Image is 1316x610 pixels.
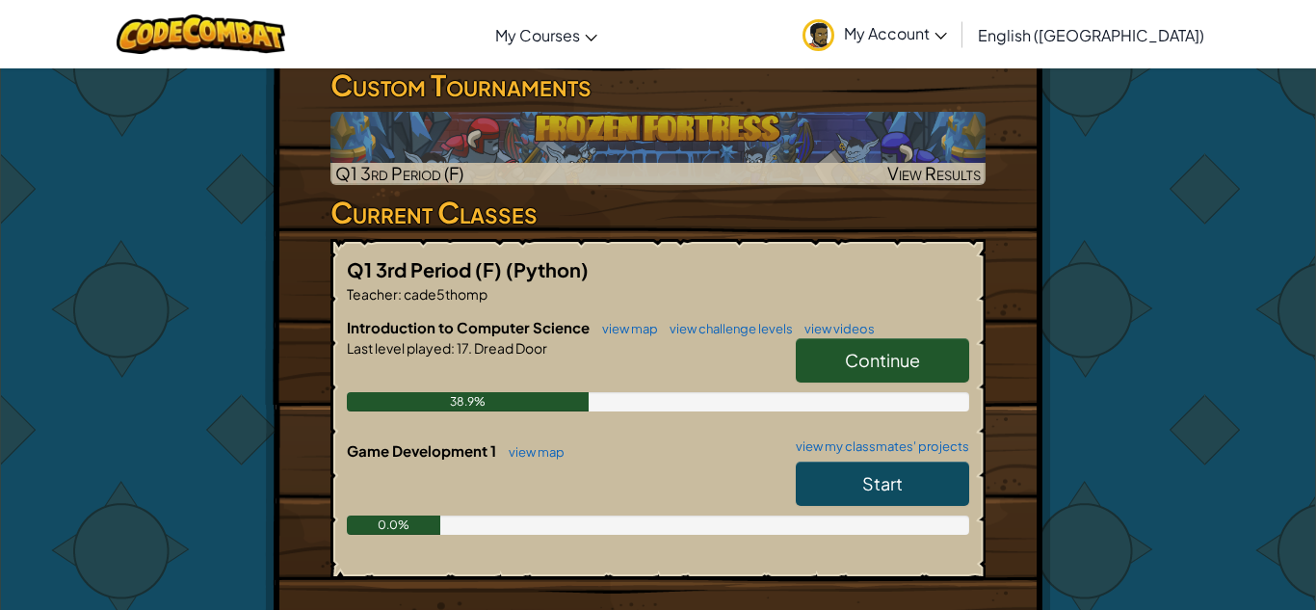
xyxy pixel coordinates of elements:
a: English ([GEOGRAPHIC_DATA]) [968,9,1214,61]
span: Introduction to Computer Science [347,318,592,336]
div: 0.0% [347,516,440,535]
span: Last level played [347,339,451,357]
span: My Account [844,23,947,43]
span: English ([GEOGRAPHIC_DATA]) [978,25,1204,45]
a: view my classmates' projects [786,440,969,453]
span: Teacher [347,285,398,303]
a: view videos [795,321,875,336]
img: Frozen Fortress [330,112,986,185]
span: Game Development 1 [347,441,499,460]
a: My Courses [486,9,607,61]
span: My Courses [495,25,580,45]
span: 17. [455,339,472,357]
img: CodeCombat logo [117,14,285,54]
span: Dread Door [472,339,547,357]
a: view map [499,444,565,460]
span: cade5thomp [402,285,487,303]
span: Q1 3rd Period (F) [335,162,463,184]
span: Continue [845,349,920,371]
span: Start [862,472,903,494]
h3: Current Classes [330,191,986,234]
h3: Custom Tournaments [330,64,986,107]
a: view map [592,321,658,336]
span: : [398,285,402,303]
a: Q1 3rd Period (F)View Results [330,112,986,185]
span: Q1 3rd Period (F) [347,257,506,281]
img: avatar [803,19,834,51]
div: 38.9% [347,392,589,411]
span: : [451,339,455,357]
a: My Account [793,4,957,65]
a: view challenge levels [660,321,793,336]
span: (Python) [506,257,589,281]
span: View Results [887,162,981,184]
